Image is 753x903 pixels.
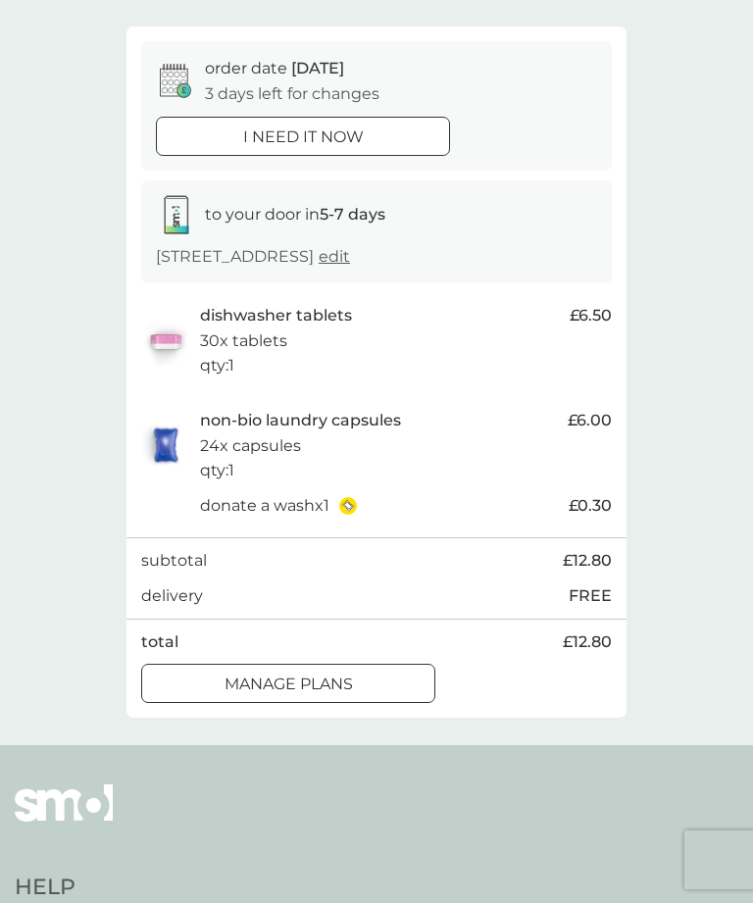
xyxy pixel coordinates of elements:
p: [STREET_ADDRESS] [156,244,350,270]
img: smol [15,784,113,851]
a: edit [319,247,350,266]
p: qty : 1 [200,458,234,483]
span: £12.80 [563,548,612,574]
span: [DATE] [291,59,344,77]
p: 30x tablets [200,328,287,354]
p: order date [205,56,344,81]
p: 24x capsules [200,433,301,459]
span: £0.30 [569,493,612,519]
p: 3 days left for changes [205,81,379,107]
p: FREE [569,583,612,609]
span: £6.00 [568,408,612,433]
button: manage plans [141,664,435,703]
p: total [141,629,178,655]
p: dishwasher tablets [200,303,352,328]
span: to your door in [205,205,385,224]
h4: Help [15,873,298,903]
p: qty : 1 [200,353,234,378]
p: i need it now [243,125,364,150]
span: £12.80 [563,629,612,655]
p: donate a wash x 1 [200,493,329,519]
strong: 5-7 days [320,205,385,224]
p: manage plans [225,672,353,697]
p: non-bio laundry capsules [200,408,401,433]
span: £6.50 [570,303,612,328]
p: delivery [141,583,203,609]
p: subtotal [141,548,207,574]
button: i need it now [156,117,450,156]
